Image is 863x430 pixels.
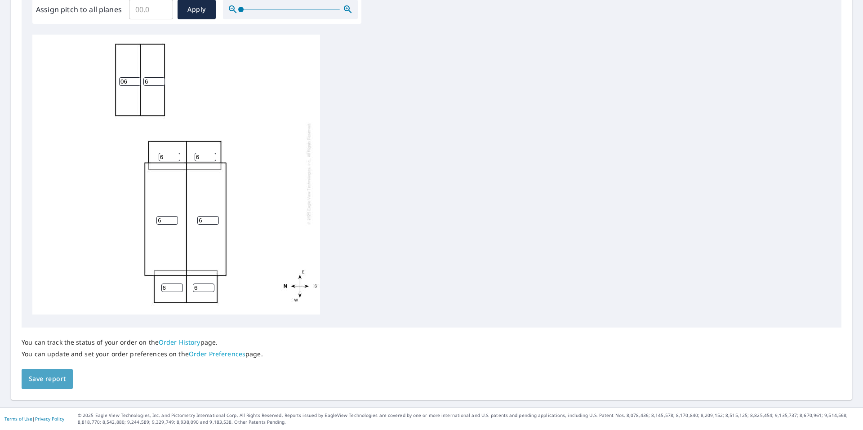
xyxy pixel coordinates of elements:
button: Save report [22,369,73,389]
p: You can update and set your order preferences on the page. [22,350,263,358]
p: | [4,416,64,421]
a: Order History [159,338,200,346]
a: Terms of Use [4,416,32,422]
a: Order Preferences [189,350,245,358]
span: Apply [185,4,209,15]
p: You can track the status of your order on the page. [22,338,263,346]
label: Assign pitch to all planes [36,4,122,15]
a: Privacy Policy [35,416,64,422]
p: © 2025 Eagle View Technologies, Inc. and Pictometry International Corp. All Rights Reserved. Repo... [78,412,859,426]
span: Save report [29,373,66,385]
